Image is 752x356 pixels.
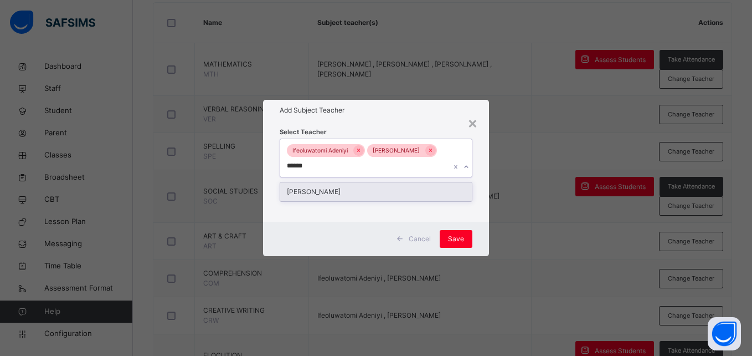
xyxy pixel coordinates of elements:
span: Select Teacher [280,128,327,137]
div: [PERSON_NAME] [280,182,471,201]
div: Ifeoluwatomi Adeniyi [287,144,353,157]
span: Cancel [409,234,431,244]
span: Save [448,234,464,244]
button: Open asap [708,317,741,350]
div: [PERSON_NAME] [367,144,425,157]
h1: Add Subject Teacher [280,105,472,115]
div: × [467,111,478,134]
